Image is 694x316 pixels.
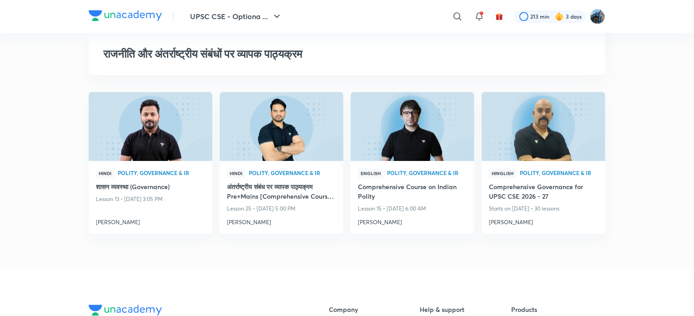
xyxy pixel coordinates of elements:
[495,12,503,20] img: avatar
[227,215,336,226] a: [PERSON_NAME]
[358,215,467,226] a: [PERSON_NAME]
[103,47,459,60] h3: राजनीति और अंतर्राष्ट्रीय संबंधों पर व्यापक पाठ्यक्रम
[96,168,114,178] span: Hindi
[218,91,344,161] img: new-thumbnail
[358,168,383,178] span: English
[89,10,162,21] img: Company Logo
[590,9,605,24] img: I A S babu
[351,92,474,161] a: new-thumbnail
[87,91,213,161] img: new-thumbnail
[387,170,467,176] a: Polity, Governance & IR
[480,91,606,161] img: new-thumbnail
[118,170,205,176] a: Polity, Governance & IR
[220,92,343,161] a: new-thumbnail
[489,168,516,178] span: Hinglish
[482,92,605,161] a: new-thumbnail
[249,170,336,176] a: Polity, Governance & IR
[89,92,212,161] a: new-thumbnail
[555,12,564,21] img: streak
[489,203,598,215] p: Starts on [DATE] • 30 lessons
[89,305,162,316] img: Company Logo
[89,10,162,23] a: Company Logo
[489,182,598,203] a: Comprehensive Governance for UPSC CSE 2026 - 27
[511,305,603,314] h6: Products
[358,182,467,203] a: Comprehensive Course on Indian Polity
[96,193,205,205] p: Lesson 13 • [DATE] 3:05 PM
[96,182,205,193] a: शासन व्यवस्था (Governance)
[358,203,467,215] p: Lesson 15 • [DATE] 6:00 AM
[227,168,245,178] span: Hindi
[492,9,507,24] button: avatar
[227,182,336,203] a: अंतर्राष्ट्रीय संबंध पर व्यापक पाठ्यक्रम Pre+Mains [Comprehensive Course On IR]
[329,305,420,314] h6: Company
[185,7,288,25] button: UPSC CSE - Optiona ...
[349,91,475,161] img: new-thumbnail
[489,215,598,226] a: [PERSON_NAME]
[96,215,205,226] a: [PERSON_NAME]
[520,170,598,176] a: Polity, Governance & IR
[420,305,512,314] h6: Help & support
[227,203,336,215] p: Lesson 25 • [DATE] 5:00 PM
